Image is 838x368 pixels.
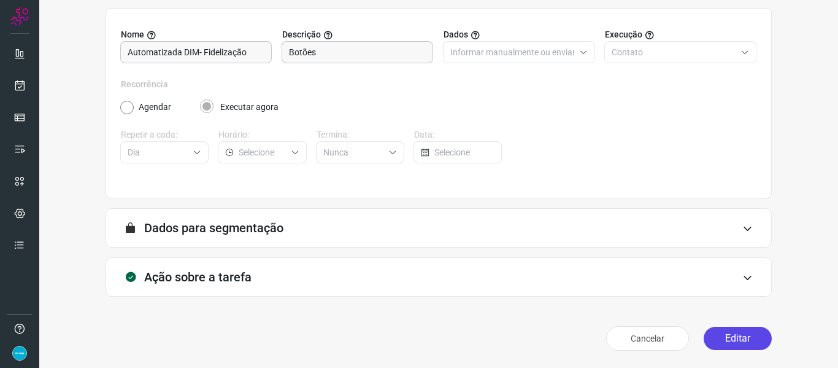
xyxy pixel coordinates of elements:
[12,346,27,361] img: 86fc21c22a90fb4bae6cb495ded7e8f6.png
[450,42,574,63] input: Selecione o tipo de envio
[612,42,736,63] input: Selecione o tipo de envio
[139,101,171,114] label: Agendar
[144,221,283,235] h3: Dados para segmentação
[121,128,209,141] label: Repetir a cada:
[10,7,29,26] img: Logo
[704,327,772,350] button: Editar
[414,128,502,141] label: Data:
[239,142,285,163] input: Selecione
[434,142,494,163] input: Selecione
[605,28,642,41] span: Execução
[128,42,264,63] input: Digite o nome para a sua tarefa.
[121,78,756,91] label: Recorrência
[289,42,426,63] input: Forneça uma breve descrição da sua tarefa.
[121,28,144,41] span: Nome
[323,142,383,163] input: Selecione
[218,128,306,141] label: Horário:
[317,128,404,141] label: Termina:
[282,28,321,41] span: Descrição
[444,28,468,41] span: Dados
[144,270,252,284] h3: Ação sobre a tarefa
[606,326,689,351] button: Cancelar
[128,142,188,163] input: Selecione
[220,101,279,114] label: Executar agora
